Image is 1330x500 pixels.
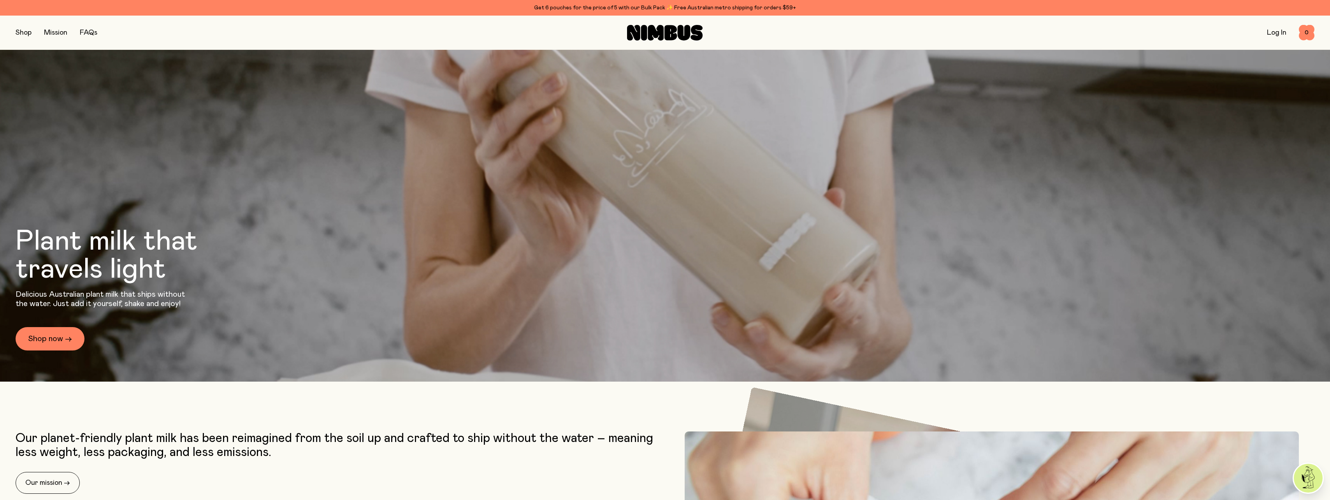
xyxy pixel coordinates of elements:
[1299,25,1314,40] button: 0
[80,29,97,36] a: FAQs
[16,3,1314,12] div: Get 6 pouches for the price of 5 with our Bulk Pack ✨ Free Australian metro shipping for orders $59+
[1267,29,1286,36] a: Log In
[16,290,190,308] p: Delicious Australian plant milk that ships without the water. Just add it yourself, shake and enjoy!
[16,327,84,350] a: Shop now →
[16,227,240,283] h1: Plant milk that travels light
[16,431,661,460] p: Our planet-friendly plant milk has been reimagined from the soil up and crafted to ship without t...
[44,29,67,36] a: Mission
[1294,464,1323,493] img: agent
[16,472,80,494] a: Our mission →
